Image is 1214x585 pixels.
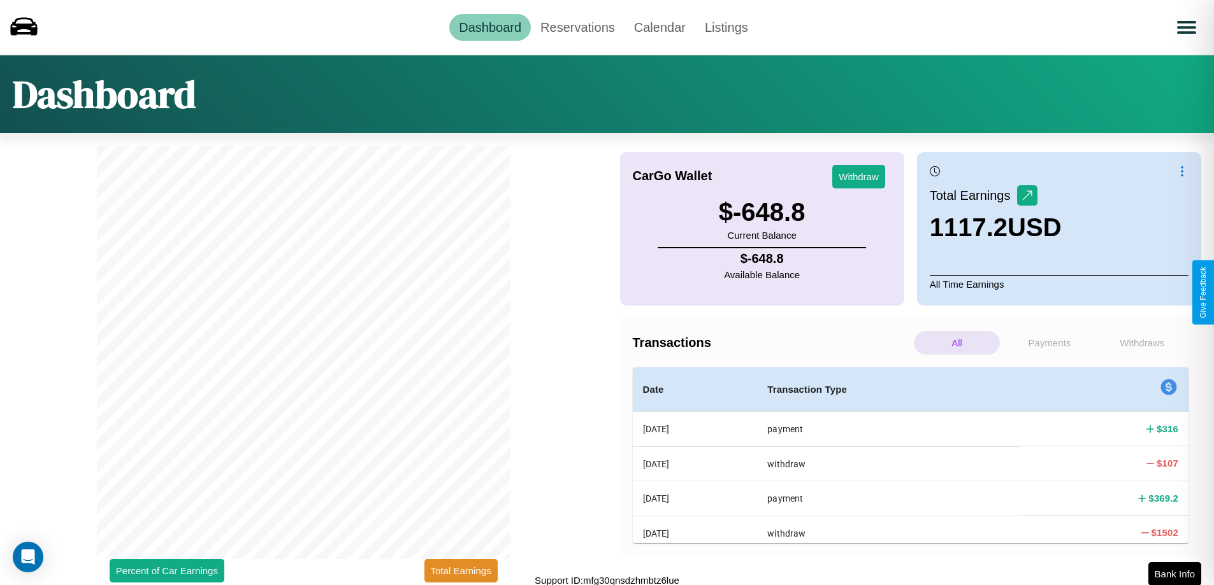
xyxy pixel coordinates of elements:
th: [DATE] [633,516,758,550]
p: All [914,331,1000,355]
h4: $ 107 [1157,456,1178,470]
th: [DATE] [633,412,758,447]
th: withdraw [757,446,1022,481]
button: Percent of Car Earnings [110,559,224,582]
th: payment [757,481,1022,516]
p: Current Balance [719,227,806,244]
p: Payments [1006,331,1092,355]
h4: $ 316 [1157,422,1178,435]
button: Withdraw [832,165,885,188]
h4: CarGo Wallet [633,169,712,183]
h4: $ 369.2 [1148,491,1178,505]
a: Calendar [625,14,695,41]
h4: Transaction Type [767,382,1011,397]
button: Total Earnings [424,559,498,582]
th: withdraw [757,516,1022,550]
a: Listings [695,14,758,41]
h3: 1117.2 USD [930,213,1062,242]
a: Dashboard [449,14,531,41]
h1: Dashboard [13,68,196,120]
div: Open Intercom Messenger [13,542,43,572]
th: [DATE] [633,481,758,516]
div: Give Feedback [1199,267,1208,318]
th: payment [757,412,1022,447]
p: Available Balance [724,266,800,283]
a: Reservations [531,14,625,41]
p: Withdraws [1099,331,1185,355]
h4: $ -648.8 [724,251,800,266]
h4: Transactions [633,335,911,350]
th: [DATE] [633,446,758,481]
button: Open menu [1169,10,1204,45]
h4: Date [643,382,748,397]
p: All Time Earnings [930,275,1189,293]
h3: $ -648.8 [719,198,806,227]
h4: $ 1502 [1152,526,1178,539]
p: Total Earnings [930,184,1017,207]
